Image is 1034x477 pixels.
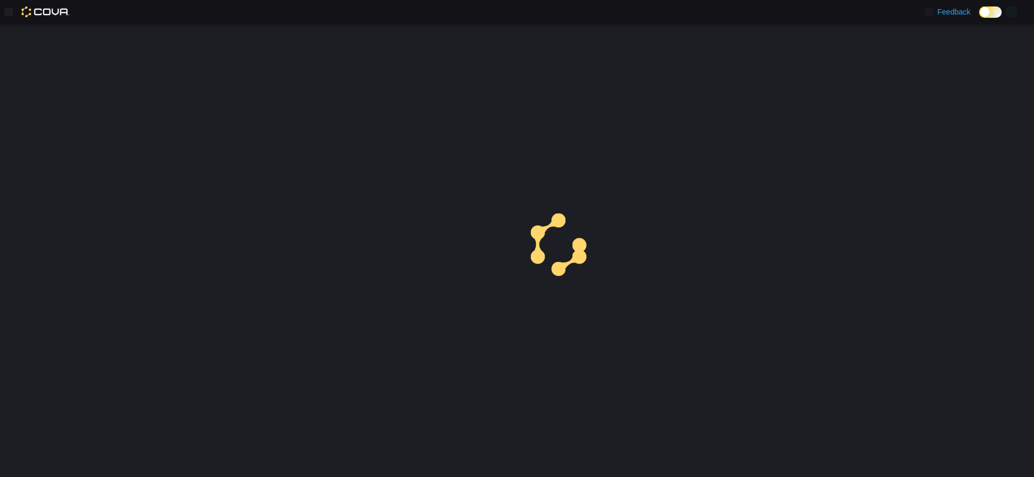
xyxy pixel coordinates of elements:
span: Feedback [938,6,970,17]
input: Dark Mode [979,6,1002,18]
a: Feedback [920,1,975,23]
img: Cova [22,6,69,17]
img: cova-loader [517,205,598,286]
